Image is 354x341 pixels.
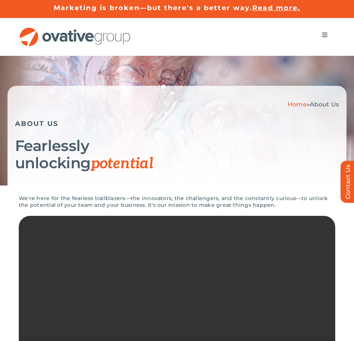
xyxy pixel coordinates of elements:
a: Home [288,101,307,108]
a: Marketing is broken—but there's a better way. [54,4,253,12]
h1: Fearlessly unlocking [15,137,339,172]
p: We're here for the fearless trailblazers—the innovators, the challengers, and the constantly curi... [19,195,335,208]
a: Read more. [252,4,300,12]
span: potential [91,155,154,173]
nav: Menu [314,27,335,42]
span: About Us [310,101,339,108]
a: OG_Full_horizontal_RGB [19,27,131,34]
span: » [288,101,339,108]
h5: ABOUT US [15,120,339,128]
